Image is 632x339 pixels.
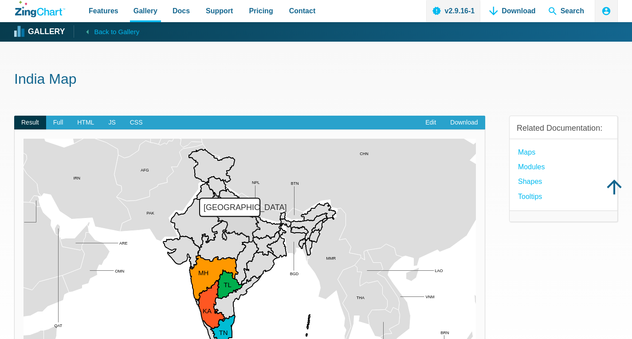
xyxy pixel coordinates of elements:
a: Download [443,116,485,130]
span: Full [46,116,71,130]
span: Back to Gallery [94,26,139,38]
span: Docs [173,5,190,17]
a: Gallery [15,25,65,39]
span: Contact [289,5,316,17]
span: Support [206,5,233,17]
a: modules [518,161,545,173]
a: Maps [518,146,535,158]
span: Gallery [133,5,157,17]
span: JS [101,116,122,130]
h3: Related Documentation: [517,123,610,133]
a: Edit [418,116,443,130]
span: Result [14,116,46,130]
span: Pricing [249,5,273,17]
h1: India Map [14,70,618,90]
a: Shapes [518,175,542,187]
a: ZingChart Logo. Click to return to the homepage [15,1,65,17]
strong: Gallery [28,28,65,36]
a: Tooltips [518,191,542,203]
span: HTML [70,116,101,130]
span: Features [89,5,118,17]
a: Back to Gallery [74,25,139,38]
span: CSS [123,116,150,130]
